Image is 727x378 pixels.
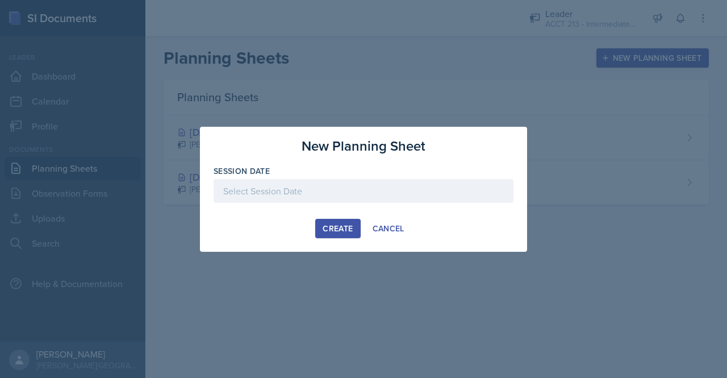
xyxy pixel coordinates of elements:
[315,219,360,238] button: Create
[365,219,412,238] button: Cancel
[323,224,353,233] div: Create
[302,136,425,156] h3: New Planning Sheet
[214,165,270,177] label: Session Date
[373,224,404,233] div: Cancel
